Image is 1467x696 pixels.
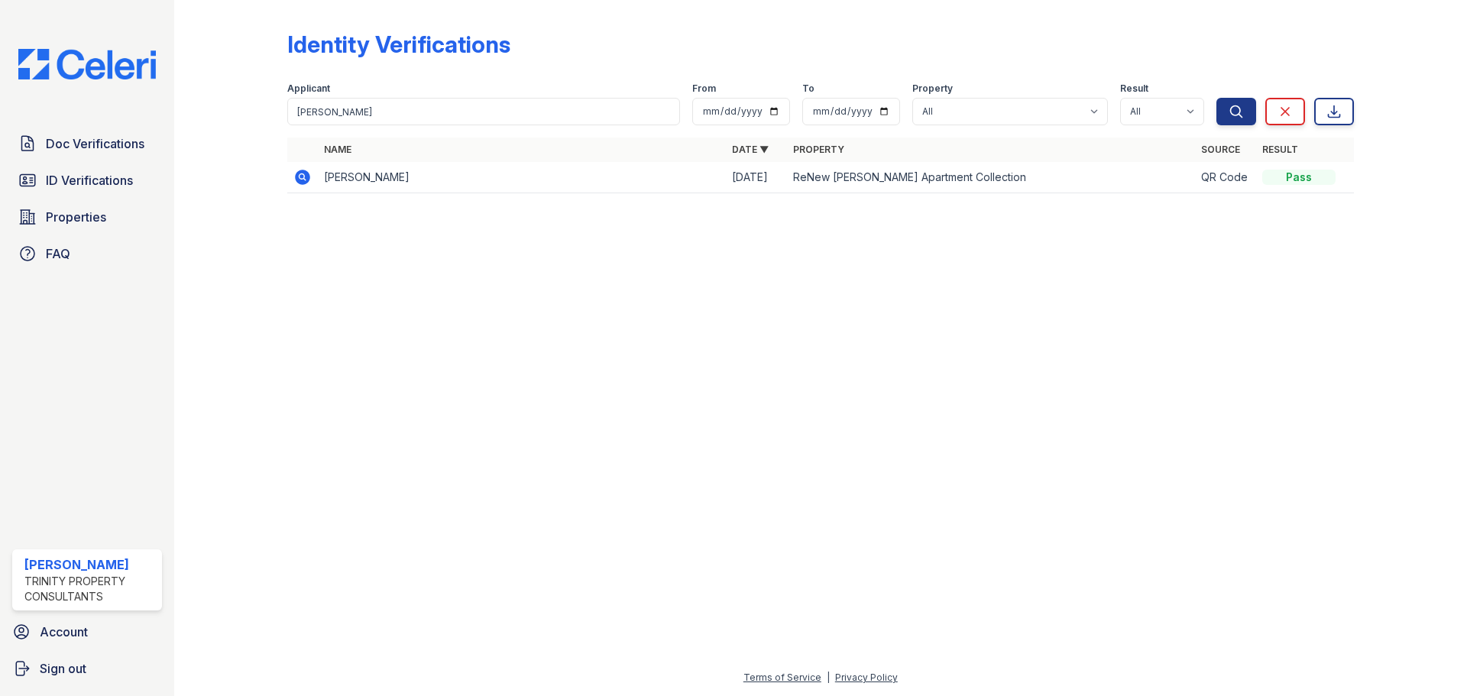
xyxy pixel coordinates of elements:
[802,83,814,95] label: To
[827,672,830,683] div: |
[12,165,162,196] a: ID Verifications
[318,162,726,193] td: [PERSON_NAME]
[1201,144,1240,155] a: Source
[726,162,787,193] td: [DATE]
[835,672,898,683] a: Privacy Policy
[46,171,133,189] span: ID Verifications
[692,83,716,95] label: From
[1262,170,1336,185] div: Pass
[1262,144,1298,155] a: Result
[12,238,162,269] a: FAQ
[287,83,330,95] label: Applicant
[40,659,86,678] span: Sign out
[1120,83,1148,95] label: Result
[287,31,510,58] div: Identity Verifications
[6,617,168,647] a: Account
[46,208,106,226] span: Properties
[24,555,156,574] div: [PERSON_NAME]
[6,653,168,684] a: Sign out
[24,574,156,604] div: Trinity Property Consultants
[6,49,168,79] img: CE_Logo_Blue-a8612792a0a2168367f1c8372b55b34899dd931a85d93a1a3d3e32e68fde9ad4.png
[1195,162,1256,193] td: QR Code
[787,162,1195,193] td: ReNew [PERSON_NAME] Apartment Collection
[912,83,953,95] label: Property
[12,128,162,159] a: Doc Verifications
[743,672,821,683] a: Terms of Service
[324,144,351,155] a: Name
[46,244,70,263] span: FAQ
[46,134,144,153] span: Doc Verifications
[732,144,769,155] a: Date ▼
[287,98,680,125] input: Search by name or phone number
[40,623,88,641] span: Account
[12,202,162,232] a: Properties
[793,144,844,155] a: Property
